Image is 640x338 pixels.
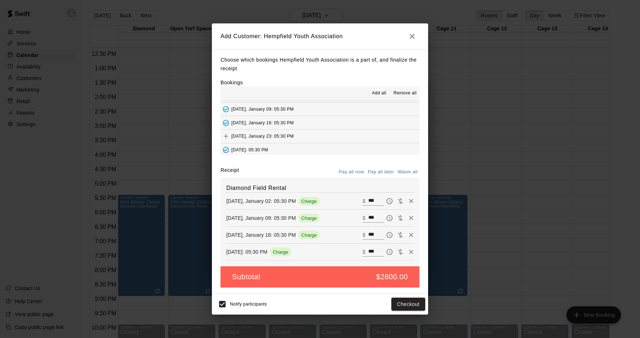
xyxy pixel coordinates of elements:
button: Remove [406,230,417,240]
button: Checkout [391,298,425,311]
h2: Add Customer: Hempfield Youth Association [212,23,428,49]
button: Remove all [391,88,419,99]
span: Pay later [384,232,395,238]
span: Pay later [384,198,395,204]
span: Notify participants [230,302,267,307]
label: Bookings [221,80,243,85]
button: Added - Collect Payment[DATE], January 16: 05:30 PM [221,116,419,129]
span: [DATE], January 16: 05:30 PM [231,120,294,125]
button: Added - Collect Payment [221,144,231,155]
span: Waive payment [395,198,406,204]
p: Choose which bookings Hempfield Youth Association is a part of, and finalize the receipt [221,55,419,73]
button: Pay all later [366,166,396,178]
h5: Subtotal [232,272,260,282]
p: [DATE], January 16: 05:30 PM [226,231,296,239]
button: Added - Collect Payment [221,104,231,115]
button: Add all [368,88,391,99]
h5: $2800.00 [376,272,408,282]
span: Charge [298,215,320,221]
h6: Diamond Field Rental [226,183,414,193]
span: Waive payment [395,215,406,221]
p: $ [363,231,365,239]
span: Waive payment [395,232,406,238]
button: Added - Collect Payment [221,117,231,128]
span: Pay later [384,249,395,255]
span: Charge [270,249,291,255]
button: Pay all now [337,166,366,178]
span: [DATE], January 09: 05:30 PM [231,107,294,112]
span: Remove all [394,90,417,97]
button: Add[DATE], January 23: 05:30 PM [221,130,419,143]
span: Charge [298,199,320,204]
span: Add [221,133,231,139]
p: [DATE], January 09: 05:30 PM [226,214,296,222]
span: Charge [298,232,320,238]
span: Pay later [384,215,395,221]
button: Remove [406,213,417,223]
button: Added - Collect Payment[DATE], January 09: 05:30 PM [221,103,419,116]
label: Receipt [221,166,239,178]
button: Remove [406,246,417,257]
span: Waive payment [395,249,406,255]
p: $ [363,214,365,222]
button: Waive all [396,166,419,178]
button: Remove [406,196,417,206]
p: [DATE]: 05:30 PM [226,248,267,255]
p: $ [363,197,365,205]
span: Add all [372,90,386,97]
p: $ [363,248,365,255]
button: Added - Collect Payment[DATE]: 05:30 PM [221,143,419,157]
span: [DATE]: 05:30 PM [231,147,268,152]
p: [DATE], January 02: 05:30 PM [226,197,296,205]
span: [DATE], January 23: 05:30 PM [231,134,294,139]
